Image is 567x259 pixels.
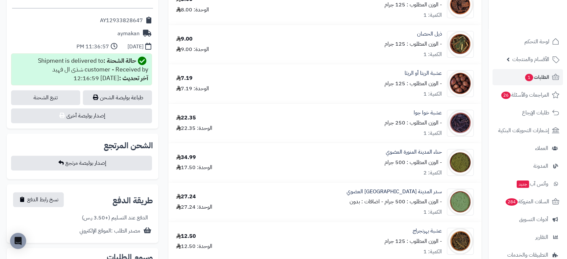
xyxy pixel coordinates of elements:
span: التقارير [535,232,548,242]
h2: طريقة الدفع [112,197,153,205]
small: - اضافات : بدون [350,198,383,206]
span: أدوات التسويق [519,215,548,224]
a: المدونة [493,158,563,174]
div: 7.19 [176,74,193,82]
small: - الوزن المطلوب : 125 جرام [384,80,442,88]
div: Shipment is delivered to customer - Received by شذى ال فهيد [DATE] 12:16:59 [15,56,148,82]
div: الكمية: 1 [423,90,442,98]
small: - الوزن المطلوب : 500 جرام [384,198,442,206]
div: الوحدة: 17.50 [176,164,212,171]
div: الوحدة: 9.00 [176,46,209,53]
a: طباعة بوليصة الشحن [83,90,152,105]
div: الوحدة: 27.24 [176,203,212,211]
a: الطلبات1 [493,69,563,85]
small: - الوزن المطلوب : 250 جرام [384,119,442,127]
a: عشبة خوا جوا [414,109,442,117]
div: الدفع عند التسليم (+3.50 ر.س) [82,214,148,222]
img: 1650694361-Hosetail-90x90.jpg [447,31,473,58]
span: الأقسام والمنتجات [512,55,549,64]
img: 1693553337-Bhringraj-90x90.jpg [447,228,473,255]
a: السلات المتروكة284 [493,194,563,210]
span: المراجعات والأسئلة [501,90,549,100]
span: لوحة التحكم [524,37,549,46]
strong: آخر تحديث : [119,73,148,83]
div: الكمية: 1 [423,129,442,137]
small: - الوزن المطلوب : 500 جرام [384,158,442,166]
div: 27.24 [176,193,196,201]
img: 1689399858-Henna%20Organic-90x90.jpg [447,149,473,176]
span: المدونة [533,161,548,171]
div: الكمية: 1 [423,11,442,19]
div: الوحدة: 7.19 [176,85,209,93]
div: [DATE] [127,43,144,51]
div: 22.35 [176,114,196,122]
strong: حالة الشحنة : [103,56,136,65]
a: أدوات التسويق [493,211,563,227]
span: 1 [525,74,533,81]
button: نسخ رابط الدفع [13,192,64,207]
div: مصدر الطلب :الموقع الإلكتروني [80,227,140,235]
a: طلبات الإرجاع [493,105,563,121]
div: 11:36:57 PM [76,43,109,51]
div: AY12933828647 [100,17,143,24]
a: إشعارات التحويلات البنكية [493,122,563,139]
a: عشبة الريتا أو الريثا [405,69,442,77]
a: سدر المدينة [GEOGRAPHIC_DATA] العضوي [347,188,442,196]
div: aymakan [117,30,140,38]
span: 26 [501,92,511,99]
small: - الوزن المطلوب : 125 جرام [384,40,442,48]
a: عشبة بهرنجراج [413,227,442,235]
div: الوحدة: 8.00 [176,6,209,14]
div: الوحدة: 12.50 [176,243,212,250]
div: 9.00 [176,35,193,43]
a: التقارير [493,229,563,245]
button: إصدار بوليصة أخرى [11,108,152,123]
small: - الوزن المطلوب : 125 جرام [384,1,442,9]
span: 284 [506,198,518,206]
span: العملاء [535,144,548,153]
img: 1661783254-Alkanet-90x90.jpg [447,110,473,137]
div: 12.50 [176,232,196,240]
div: Open Intercom Messenger [10,233,26,249]
h2: الشحن المرتجع [104,142,153,150]
div: الوحدة: 22.35 [176,124,212,132]
div: الكمية: 2 [423,169,442,177]
a: حناء المدينة المنورة العضوي [386,148,442,156]
div: الكمية: 1 [423,51,442,58]
span: جديد [517,180,529,188]
div: 34.99 [176,154,196,161]
button: إصدار بوليصة مرتجع [11,156,152,170]
span: إشعارات التحويلات البنكية [498,126,549,135]
small: - الوزن المطلوب : 125 جرام [384,237,442,245]
a: تتبع الشحنة [11,90,80,105]
a: ذيل الحصان [417,30,442,38]
a: المراجعات والأسئلة26 [493,87,563,103]
span: طلبات الإرجاع [522,108,549,117]
a: العملاء [493,140,563,156]
img: 1660069561-Reetha-90x90.jpg [447,70,473,97]
span: وآتس آب [516,179,548,189]
div: الكمية: 1 [423,208,442,216]
span: نسخ رابط الدفع [27,196,58,204]
img: 1690052262-Seder%20Leaves%20Powder%20Organic-90x90.jpg [447,189,473,215]
span: السلات المتروكة [505,197,549,206]
span: الطلبات [524,72,549,82]
a: لوحة التحكم [493,34,563,50]
div: الكمية: 1 [423,248,442,256]
a: وآتس آبجديد [493,176,563,192]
